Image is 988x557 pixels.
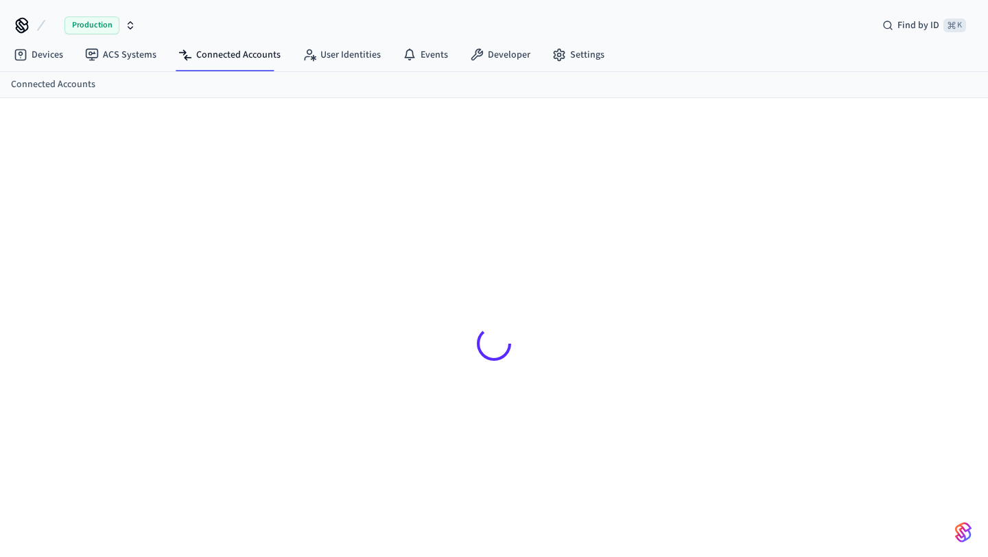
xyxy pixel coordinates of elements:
[392,43,459,67] a: Events
[167,43,292,67] a: Connected Accounts
[897,19,939,32] span: Find by ID
[541,43,615,67] a: Settings
[292,43,392,67] a: User Identities
[3,43,74,67] a: Devices
[459,43,541,67] a: Developer
[871,13,977,38] div: Find by ID⌘ K
[943,19,966,32] span: ⌘ K
[64,16,119,34] span: Production
[74,43,167,67] a: ACS Systems
[11,78,95,92] a: Connected Accounts
[955,521,972,543] img: SeamLogoGradient.69752ec5.svg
